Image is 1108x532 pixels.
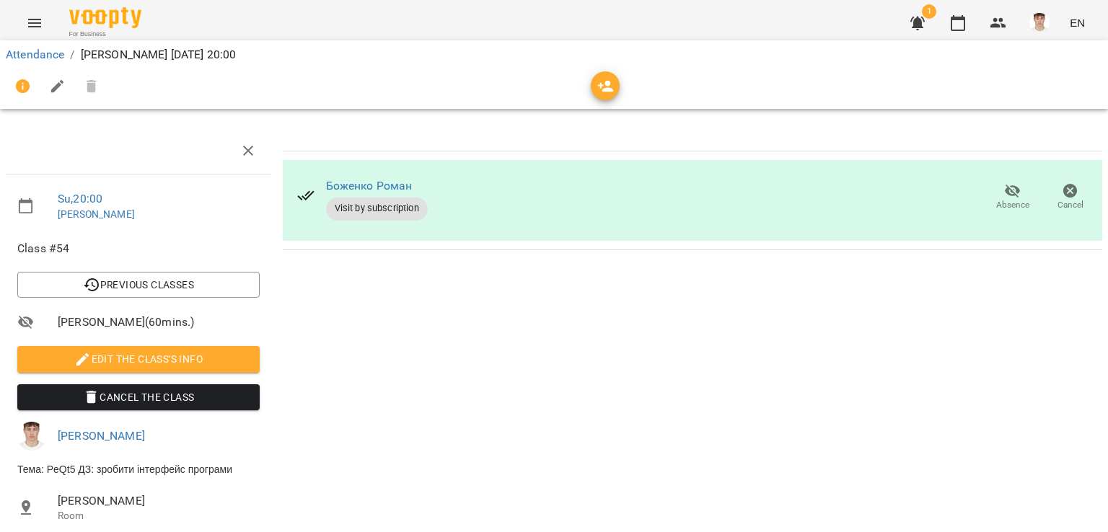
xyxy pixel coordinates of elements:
[81,46,237,63] p: [PERSON_NAME] [DATE] 20:00
[1042,177,1099,218] button: Cancel
[326,179,413,192] a: Боженко Роман
[17,384,260,410] button: Cancel the class
[58,314,260,331] span: [PERSON_NAME] ( 60 mins. )
[58,192,102,205] a: Su , 20:00
[17,422,46,451] img: 8fe045a9c59afd95b04cf3756caf59e6.jpg
[1058,199,1083,211] span: Cancel
[996,199,1029,211] span: Absence
[69,7,141,28] img: Voopty Logo
[70,46,74,63] li: /
[6,456,271,482] li: Тема: PeQt5 ДЗ: зробити інтерфейс програми
[58,208,135,220] a: [PERSON_NAME]
[6,48,64,61] a: Attendance
[58,509,260,523] p: Room
[58,492,260,510] span: [PERSON_NAME]
[58,429,145,443] a: [PERSON_NAME]
[29,389,248,406] span: Cancel the class
[17,346,260,372] button: Edit the class's Info
[29,276,248,293] span: Previous Classes
[6,46,1102,63] nav: breadcrumb
[69,30,141,39] span: For Business
[17,272,260,298] button: Previous Classes
[1029,13,1050,33] img: 8fe045a9c59afd95b04cf3756caf59e6.jpg
[17,240,260,257] span: Class #54
[922,4,936,19] span: 1
[1064,9,1091,36] button: EN
[1070,15,1085,30] span: EN
[17,6,52,40] button: Menu
[29,350,248,368] span: Edit the class's Info
[326,202,428,215] span: Visit by subscription
[984,177,1042,218] button: Absence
